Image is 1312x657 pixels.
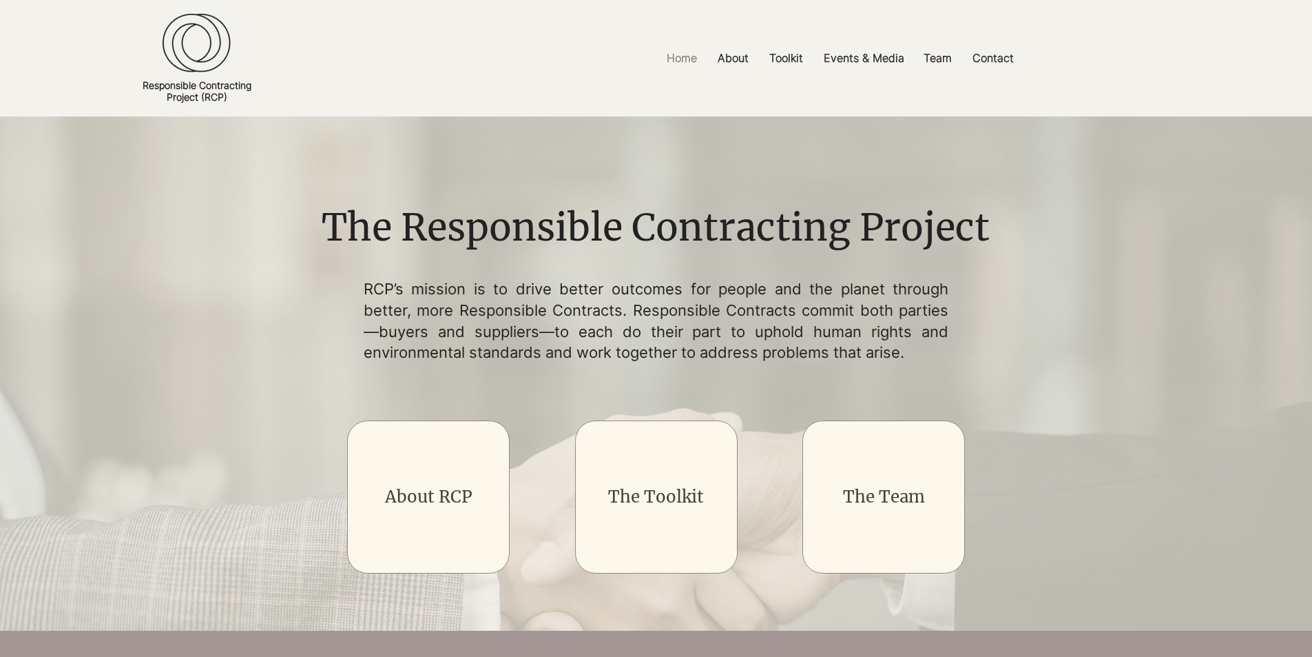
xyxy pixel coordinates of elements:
[143,79,251,103] a: Responsible ContractingProject (RCP)
[608,486,704,507] a: The Toolkit
[966,43,1021,74] p: Contact
[913,43,962,74] a: Team
[762,43,810,74] p: Toolkit
[660,43,704,74] p: Home
[312,202,1000,254] h1: The Responsible Contracting Project
[917,43,959,74] p: Team
[813,43,913,74] a: Events & Media
[707,43,759,74] a: About
[656,43,707,74] a: Home
[364,279,949,363] p: RCP’s mission is to drive better outcomes for people and the planet through better, more Responsi...
[817,43,911,74] p: Events & Media
[962,43,1024,74] a: Contact
[385,486,472,507] a: About RCP
[759,43,813,74] a: Toolkit
[490,43,1189,74] nav: Site
[711,43,756,74] p: About
[843,486,925,507] a: The Team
